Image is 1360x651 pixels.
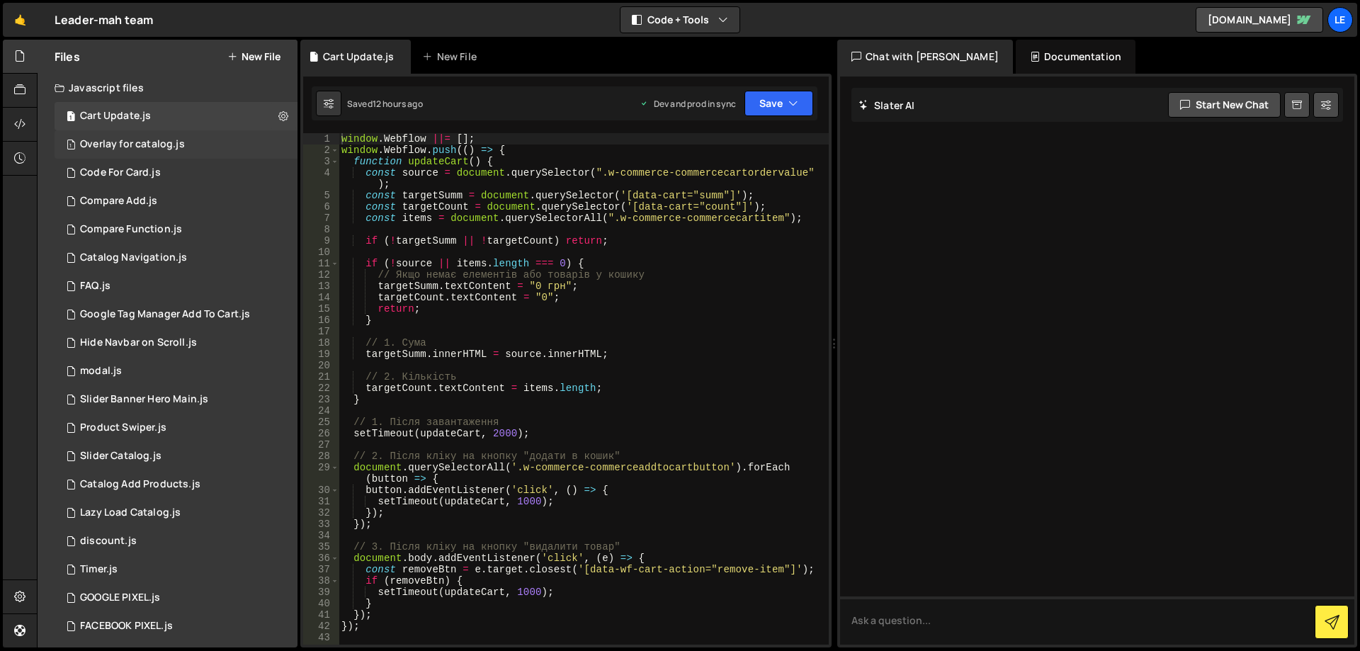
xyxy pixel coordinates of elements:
[640,98,736,110] div: Dev and prod in sync
[303,258,339,269] div: 11
[80,393,208,406] div: Slider Banner Hero Main.js
[55,272,297,300] div: 16298/44463.js
[303,507,339,519] div: 32
[303,133,339,145] div: 1
[80,166,161,179] div: Code For Card.js
[80,563,118,576] div: Timer.js
[303,417,339,428] div: 25
[55,414,297,442] div: 16298/44405.js
[303,156,339,167] div: 3
[373,98,423,110] div: 12 hours ago
[80,478,200,491] div: Catalog Add Products.js
[303,281,339,292] div: 13
[67,112,75,123] span: 1
[80,535,137,548] div: discount.js
[80,280,110,293] div: FAQ.js
[80,195,157,208] div: Compare Add.js
[303,519,339,530] div: 33
[303,303,339,315] div: 15
[55,244,297,272] div: 16298/44855.js
[303,247,339,258] div: 10
[303,201,339,213] div: 6
[55,102,297,130] div: 16298/44467.js
[3,3,38,37] a: 🤙
[80,365,122,378] div: modal.js
[303,439,339,451] div: 27
[55,187,297,215] div: 16298/45098.js
[67,140,75,152] span: 1
[303,337,339,349] div: 18
[80,336,197,349] div: Hide Navbar on Scroll.js
[55,300,297,329] div: 16298/44469.js
[1196,7,1323,33] a: [DOMAIN_NAME]
[55,442,297,470] div: 16298/44828.js
[80,110,151,123] div: Cart Update.js
[55,470,297,499] div: 16298/44845.js
[303,383,339,394] div: 22
[303,621,339,632] div: 42
[347,98,423,110] div: Saved
[55,584,297,612] div: 16298/45048.js
[38,74,297,102] div: Javascript files
[303,167,339,190] div: 4
[303,349,339,360] div: 19
[80,506,181,519] div: Lazy Load Catalog.js
[303,269,339,281] div: 12
[303,553,339,564] div: 36
[55,499,297,527] div: 16298/44406.js
[80,308,250,321] div: Google Tag Manager Add To Cart.js
[80,251,187,264] div: Catalog Navigation.js
[227,51,280,62] button: New File
[1016,40,1135,74] div: Documentation
[303,292,339,303] div: 14
[80,450,161,463] div: Slider Catalog.js
[80,620,173,633] div: FACEBOOK PIXEL.js
[303,405,339,417] div: 24
[303,632,339,643] div: 43
[303,496,339,507] div: 31
[744,91,813,116] button: Save
[1327,7,1353,33] a: Le
[303,235,339,247] div: 9
[80,138,185,151] div: Overlay for catalog.js
[55,612,297,640] div: 16298/45047.js
[303,485,339,496] div: 30
[55,215,297,244] div: 16298/45065.js
[303,462,339,485] div: 29
[303,564,339,575] div: 37
[303,360,339,371] div: 20
[858,98,915,112] h2: Slater AI
[323,50,394,64] div: Cart Update.js
[80,421,166,434] div: Product Swiper.js
[55,159,297,187] div: 16298/44879.js
[55,555,297,584] div: 16298/44400.js
[1168,92,1281,118] button: Start new chat
[303,190,339,201] div: 5
[55,385,297,414] div: 16298/44401.js
[303,587,339,598] div: 39
[303,213,339,224] div: 7
[303,609,339,621] div: 41
[303,428,339,439] div: 26
[620,7,739,33] button: Code + Tools
[303,326,339,337] div: 17
[55,11,153,28] div: Leader-mah team
[303,598,339,609] div: 40
[303,224,339,235] div: 8
[55,357,297,385] div: 16298/44976.js
[303,575,339,587] div: 38
[55,527,297,555] div: 16298/44466.js
[55,130,297,159] div: 16298/45111.js
[303,451,339,462] div: 28
[303,145,339,156] div: 2
[303,394,339,405] div: 23
[80,223,182,236] div: Compare Function.js
[303,530,339,541] div: 34
[55,49,80,64] h2: Files
[303,315,339,326] div: 16
[837,40,1013,74] div: Chat with [PERSON_NAME]
[422,50,482,64] div: New File
[55,329,297,357] div: 16298/44402.js
[80,591,160,604] div: GOOGLE PIXEL.js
